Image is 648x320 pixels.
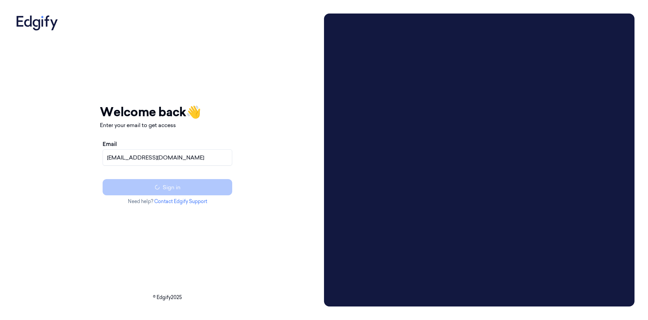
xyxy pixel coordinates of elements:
p: Enter your email to get access [100,121,235,129]
p: Need help? [100,198,235,205]
h1: Welcome back 👋 [100,103,235,121]
input: name@example.com [103,149,232,166]
label: Email [103,140,117,148]
a: Contact Edgify Support [154,198,207,204]
p: © Edgify 2025 [13,294,321,301]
